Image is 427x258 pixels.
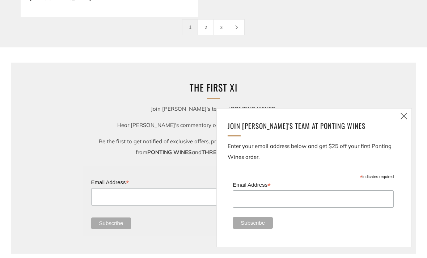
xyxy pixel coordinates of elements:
[202,149,290,156] strong: THREE KINGS WINE MERCHANTS
[213,20,229,35] a: 3
[94,120,333,131] p: Hear [PERSON_NAME]'s commentary on the world of cricket, sport and wine.
[233,217,273,229] input: Subscribe
[94,80,333,95] h2: The FIRST XI
[228,141,401,162] p: Enter your email address below and get $25 off your first Ponting Wines order.
[94,136,333,158] p: Be the first to get notified of exclusive offers, private online events and limited release wines...
[147,149,192,156] strong: PONTING WINES
[91,170,334,177] div: indicates required
[231,105,275,112] strong: PONTING WINES
[228,119,392,132] h4: Join [PERSON_NAME]'s team at ponting Wines
[94,103,333,114] p: Join [PERSON_NAME]'s team at .
[91,177,334,187] label: Email Address
[198,20,213,35] a: 2
[182,19,198,35] span: 1
[233,173,394,179] div: indicates required
[233,179,394,190] label: Email Address
[91,217,131,229] input: Subscribe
